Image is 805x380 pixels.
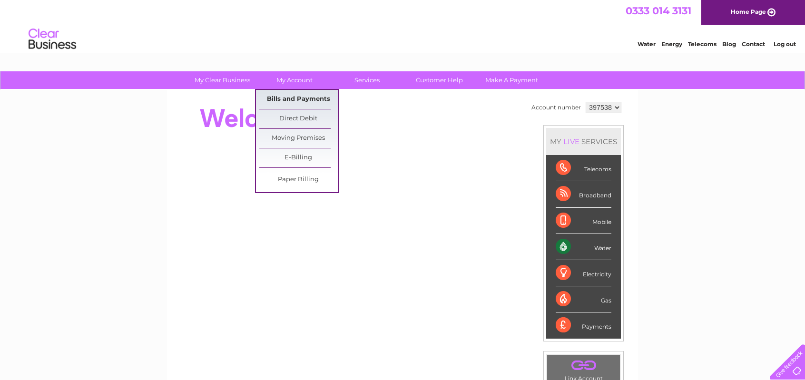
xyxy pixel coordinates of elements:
[328,71,406,89] a: Services
[556,181,611,207] div: Broadband
[722,40,736,48] a: Blog
[178,5,628,46] div: Clear Business is a trading name of Verastar Limited (registered in [GEOGRAPHIC_DATA] No. 3667643...
[561,137,581,146] div: LIVE
[556,260,611,286] div: Electricity
[688,40,717,48] a: Telecoms
[550,357,618,374] a: .
[742,40,765,48] a: Contact
[259,109,338,128] a: Direct Debit
[255,71,334,89] a: My Account
[638,40,656,48] a: Water
[400,71,479,89] a: Customer Help
[259,90,338,109] a: Bills and Payments
[28,25,77,54] img: logo.png
[661,40,682,48] a: Energy
[556,234,611,260] div: Water
[546,128,621,155] div: MY SERVICES
[183,71,262,89] a: My Clear Business
[529,99,583,116] td: Account number
[556,286,611,312] div: Gas
[259,170,338,189] a: Paper Billing
[774,40,796,48] a: Log out
[259,148,338,167] a: E-Billing
[472,71,551,89] a: Make A Payment
[626,5,691,17] a: 0333 014 3131
[259,129,338,148] a: Moving Premises
[556,208,611,234] div: Mobile
[556,312,611,338] div: Payments
[556,155,611,181] div: Telecoms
